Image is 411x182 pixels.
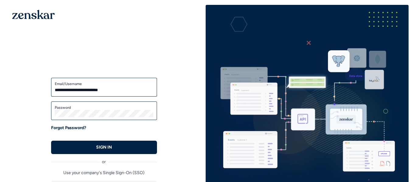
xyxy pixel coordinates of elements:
[51,141,157,154] button: SIGN IN
[51,170,157,176] p: Use your company's Single Sign-On (SSO)
[55,81,153,86] label: Email/Username
[51,125,86,131] a: Forgot Password?
[51,154,157,165] div: or
[55,105,153,110] label: Password
[12,10,55,19] img: 1OGAJ2xQqyY4LXKgY66KYq0eOWRCkrZdAb3gUhuVAqdWPZE9SRJmCz+oDMSn4zDLXe31Ii730ItAGKgCKgCCgCikA4Av8PJUP...
[96,144,112,150] p: SIGN IN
